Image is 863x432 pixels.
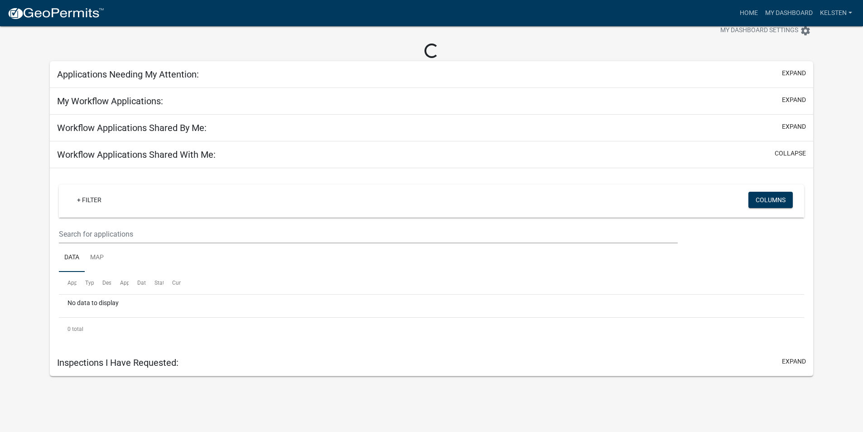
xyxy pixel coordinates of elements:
a: Data [59,243,85,272]
a: Home [736,5,762,22]
i: settings [800,25,811,36]
h5: Inspections I Have Requested: [57,357,178,368]
button: collapse [775,149,806,158]
h5: Applications Needing My Attention: [57,69,199,80]
span: Current Activity [172,280,210,286]
div: 0 total [59,318,804,340]
span: Application Number [67,280,117,286]
button: Columns [748,192,793,208]
h5: Workflow Applications Shared By Me: [57,122,207,133]
span: My Dashboard Settings [720,25,798,36]
datatable-header-cell: Description [94,272,111,294]
button: My Dashboard Settingssettings [713,22,818,39]
button: expand [782,357,806,366]
datatable-header-cell: Date Created [129,272,146,294]
span: Status [154,280,170,286]
button: expand [782,68,806,78]
div: collapse [50,168,813,349]
a: + Filter [70,192,109,208]
datatable-header-cell: Status [146,272,163,294]
h5: My Workflow Applications: [57,96,163,107]
datatable-header-cell: Current Activity [164,272,181,294]
datatable-header-cell: Application Number [59,272,76,294]
span: Description [102,280,130,286]
span: Date Created [137,280,169,286]
button: expand [782,95,806,105]
button: expand [782,122,806,131]
datatable-header-cell: Type [77,272,94,294]
span: Applicant [120,280,144,286]
a: Kelsten [816,5,856,22]
a: Map [85,243,109,272]
span: Type [85,280,97,286]
h5: Workflow Applications Shared With Me: [57,149,216,160]
datatable-header-cell: Applicant [111,272,128,294]
div: No data to display [59,295,804,317]
a: My Dashboard [762,5,816,22]
input: Search for applications [59,225,677,243]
